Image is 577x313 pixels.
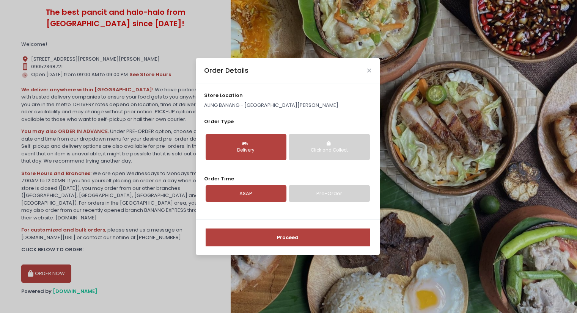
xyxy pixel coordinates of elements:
span: store location [204,92,243,99]
a: Pre-Order [289,185,369,202]
button: Delivery [206,134,286,160]
p: ALING BANANG - [GEOGRAPHIC_DATA][PERSON_NAME] [204,102,371,109]
div: Delivery [211,147,281,154]
a: ASAP [206,185,286,202]
button: Close [367,69,371,72]
button: Click and Collect [289,134,369,160]
span: Order Type [204,118,234,125]
span: Order Time [204,175,234,182]
div: Click and Collect [294,147,364,154]
button: Proceed [206,228,370,247]
div: Order Details [204,66,248,75]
